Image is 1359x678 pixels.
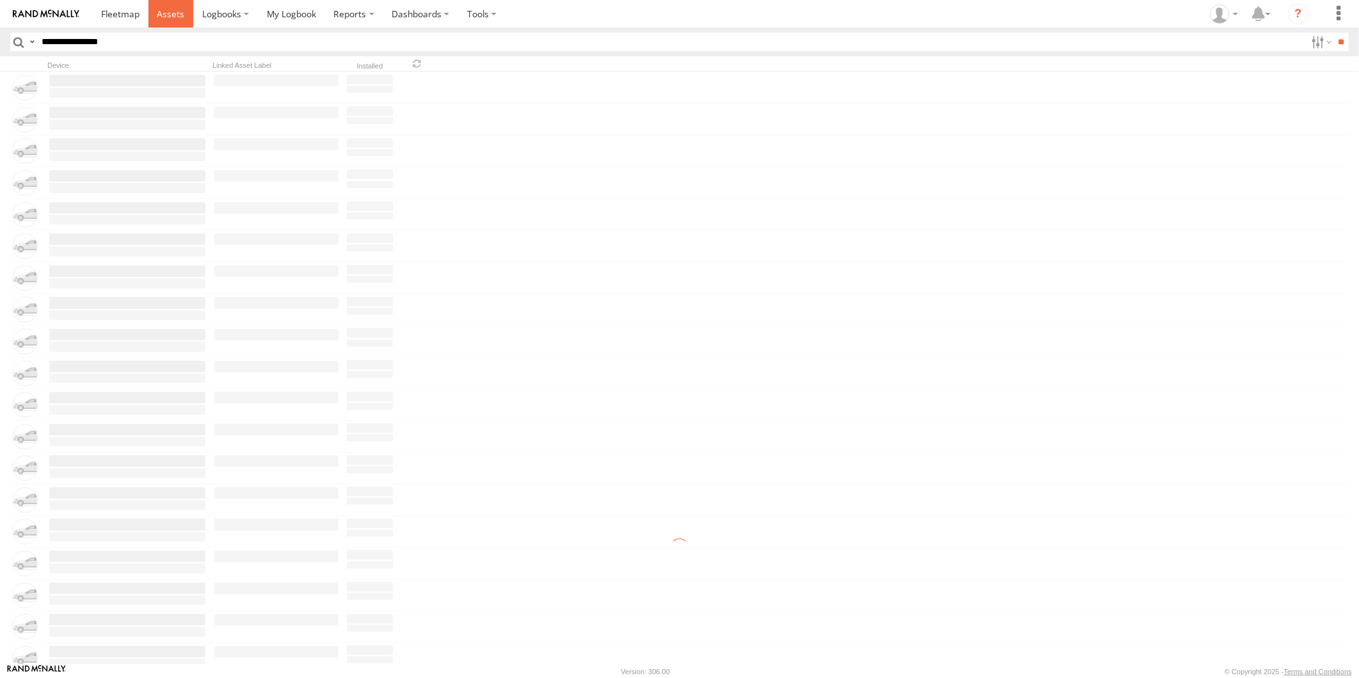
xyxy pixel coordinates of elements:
a: Terms and Conditions [1284,668,1352,675]
span: Refresh [409,58,425,70]
div: Version: 306.00 [621,668,670,675]
div: Zarni Lwin [1205,4,1243,24]
i: ? [1288,4,1308,24]
label: Search Query [27,33,37,51]
label: Search Filter Options [1307,33,1334,51]
div: Installed [346,63,394,70]
div: Device [47,61,207,70]
img: rand-logo.svg [13,10,79,19]
div: © Copyright 2025 - [1225,668,1352,675]
a: Visit our Website [7,665,66,678]
div: Linked Asset Label [212,61,340,70]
